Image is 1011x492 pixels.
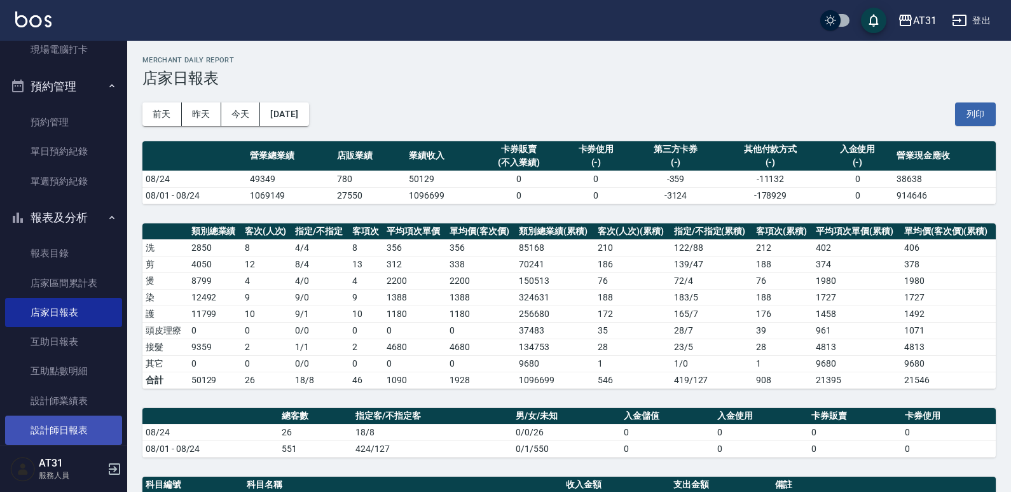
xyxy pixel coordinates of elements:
[292,223,348,240] th: 指定/不指定
[142,171,247,187] td: 08/24
[279,440,352,457] td: 551
[813,289,901,306] td: 1727
[902,424,996,440] td: 0
[242,289,292,306] td: 9
[221,102,261,126] button: 今天
[292,256,348,272] td: 8 / 4
[813,223,901,240] th: 平均項次單價(累積)
[893,141,996,171] th: 營業現金應收
[292,372,348,388] td: 18/8
[595,322,671,339] td: 35
[893,171,996,187] td: 38638
[383,223,446,240] th: 平均項次單價
[142,187,247,204] td: 08/01 - 08/24
[478,187,560,204] td: 0
[406,141,478,171] th: 業績收入
[813,256,901,272] td: 374
[352,440,512,457] td: 424/127
[808,408,902,425] th: 卡券販賣
[5,445,122,474] a: 設計師業績分析表
[813,306,901,322] td: 1458
[142,272,188,289] td: 燙
[516,223,595,240] th: 類別總業績(累積)
[808,440,902,457] td: 0
[5,356,122,386] a: 互助點數明細
[349,355,384,372] td: 0
[142,306,188,322] td: 護
[292,339,348,355] td: 1 / 1
[621,424,715,440] td: 0
[753,339,813,355] td: 28
[913,13,937,29] div: AT31
[516,372,595,388] td: 1096699
[595,289,671,306] td: 188
[671,322,753,339] td: 28 / 7
[142,408,996,458] table: a dense table
[901,322,996,339] td: 1071
[188,339,242,355] td: 9359
[5,269,122,298] a: 店家區間累計表
[349,339,384,355] td: 2
[15,11,52,27] img: Logo
[182,102,221,126] button: 昨天
[893,8,942,34] button: AT31
[279,408,352,425] th: 總客數
[671,339,753,355] td: 23 / 5
[671,306,753,322] td: 165 / 7
[901,289,996,306] td: 1727
[142,424,279,440] td: 08/24
[242,223,292,240] th: 客次(人次)
[512,424,621,440] td: 0/0/26
[5,239,122,268] a: 報表目錄
[446,289,516,306] td: 1388
[349,256,384,272] td: 13
[142,372,188,388] td: 合計
[446,322,516,339] td: 0
[632,187,719,204] td: -3124
[714,424,808,440] td: 0
[446,223,516,240] th: 單均價(客次價)
[671,272,753,289] td: 72 / 4
[188,355,242,372] td: 0
[142,289,188,306] td: 染
[349,306,384,322] td: 10
[813,239,901,256] td: 402
[352,424,512,440] td: 18/8
[753,223,813,240] th: 客項次(累積)
[349,272,384,289] td: 4
[142,355,188,372] td: 其它
[822,171,893,187] td: 0
[753,256,813,272] td: 188
[947,9,996,32] button: 登出
[516,355,595,372] td: 9680
[39,457,104,470] h5: AT31
[188,306,242,322] td: 11799
[478,171,560,187] td: 0
[292,322,348,339] td: 0 / 0
[901,355,996,372] td: 9680
[39,470,104,481] p: 服務人員
[5,70,122,103] button: 預約管理
[142,223,996,389] table: a dense table
[813,322,901,339] td: 961
[901,256,996,272] td: 378
[334,187,406,204] td: 27550
[753,239,813,256] td: 212
[595,272,671,289] td: 76
[383,306,446,322] td: 1180
[5,201,122,234] button: 報表及分析
[753,322,813,339] td: 39
[563,143,629,156] div: 卡券使用
[516,256,595,272] td: 70241
[808,424,902,440] td: 0
[142,322,188,339] td: 頭皮理療
[242,355,292,372] td: 0
[825,156,890,169] div: (-)
[352,408,512,425] th: 指定客/不指定客
[595,355,671,372] td: 1
[481,143,557,156] div: 卡券販賣
[334,141,406,171] th: 店販業績
[753,272,813,289] td: 76
[714,408,808,425] th: 入金使用
[955,102,996,126] button: 列印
